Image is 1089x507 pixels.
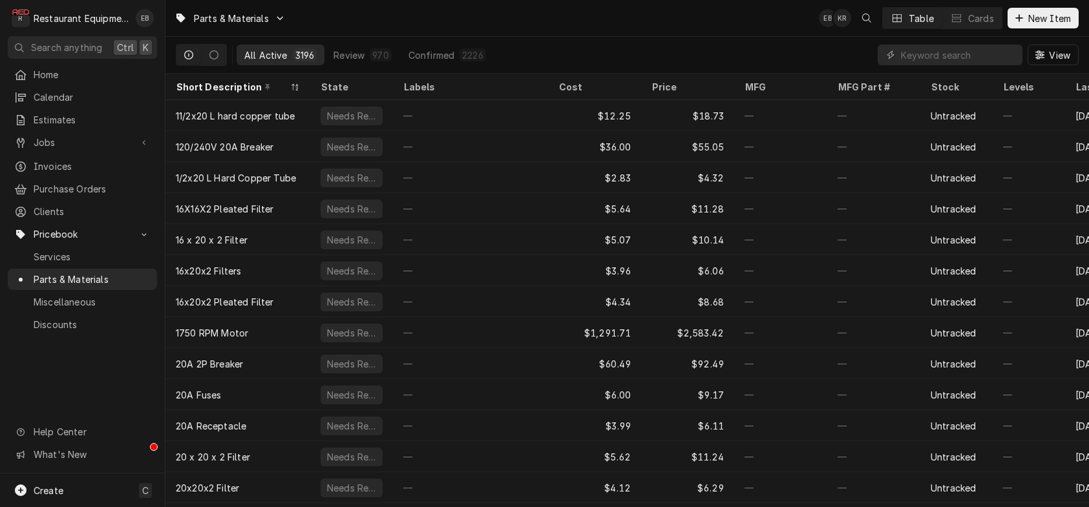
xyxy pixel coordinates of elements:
div: — [993,472,1065,503]
div: — [827,472,920,503]
div: Review [333,48,365,62]
div: 16x20x2 Pleated Filter [176,295,274,309]
div: Needs Review [326,109,377,123]
div: — [734,410,827,441]
div: — [393,131,548,162]
span: Parts & Materials [194,12,269,25]
a: Services [8,246,157,267]
div: — [393,441,548,472]
div: — [393,410,548,441]
div: — [734,317,827,348]
div: — [393,162,548,193]
div: — [734,348,827,379]
div: — [827,131,920,162]
div: — [993,348,1065,379]
div: — [827,286,920,317]
div: Needs Review [326,419,377,433]
a: Parts & Materials [8,269,157,290]
div: Needs Review [326,202,377,216]
div: Levels [1003,80,1052,94]
div: — [993,162,1065,193]
div: EB [819,9,837,27]
div: — [734,131,827,162]
button: View [1028,45,1079,65]
div: Needs Review [326,295,377,309]
div: — [393,472,548,503]
div: $36.00 [548,131,641,162]
a: Go to What's New [8,444,157,465]
a: Home [8,64,157,85]
div: Untracked [931,202,976,216]
span: Help Center [34,425,149,439]
span: Parts & Materials [34,273,151,286]
div: — [734,472,827,503]
div: — [827,379,920,410]
div: — [993,131,1065,162]
div: 16 x 20 x 2 Filter [176,233,248,247]
a: Discounts [8,314,157,335]
span: Discounts [34,318,151,331]
div: Needs Review [326,264,377,278]
div: $3.99 [548,410,641,441]
div: R [12,9,30,27]
div: — [827,193,920,224]
div: — [827,100,920,131]
div: — [734,379,827,410]
button: New Item [1008,8,1079,28]
div: Untracked [931,140,976,154]
div: Needs Review [326,326,377,340]
div: $6.00 [548,379,641,410]
div: Untracked [931,264,976,278]
div: Untracked [931,388,976,402]
div: $9.17 [641,379,734,410]
span: Invoices [34,160,151,173]
div: Confirmed [408,48,454,62]
div: — [734,193,827,224]
div: — [827,317,920,348]
div: Untracked [931,357,976,371]
a: Estimates [8,109,157,130]
span: Ctrl [117,41,134,54]
div: — [993,441,1065,472]
div: Untracked [931,295,976,309]
div: $6.29 [641,472,734,503]
div: 120/240V 20A Breaker [176,140,273,154]
span: C [142,484,149,497]
div: All Active [244,48,288,62]
div: 20A 2P Breaker [176,357,243,371]
div: — [827,255,920,286]
a: Go to Jobs [8,132,157,153]
div: — [993,224,1065,255]
div: 2226 [462,48,483,62]
div: Labels [403,80,538,94]
div: Cards [968,12,994,25]
div: Price [651,80,721,94]
div: $2.83 [548,162,641,193]
div: — [393,224,548,255]
div: — [393,255,548,286]
div: — [993,100,1065,131]
div: $2,583.42 [641,317,734,348]
div: Needs Review [326,140,377,154]
span: View [1046,48,1073,62]
div: Untracked [931,171,976,185]
div: Untracked [931,109,976,123]
div: — [827,410,920,441]
div: Short Description [176,80,287,94]
a: Go to Pricebook [8,223,157,245]
span: Purchase Orders [34,182,151,196]
div: — [734,255,827,286]
a: Invoices [8,156,157,177]
div: — [827,162,920,193]
div: — [393,348,548,379]
div: $6.11 [641,410,734,441]
span: Pricebook [34,227,131,241]
span: What's New [34,448,149,461]
div: 16x20x2 Filters [176,264,241,278]
span: Create [34,485,63,496]
div: Untracked [931,450,976,464]
div: Untracked [931,326,976,340]
div: Table [909,12,934,25]
div: $4.34 [548,286,641,317]
div: — [993,410,1065,441]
